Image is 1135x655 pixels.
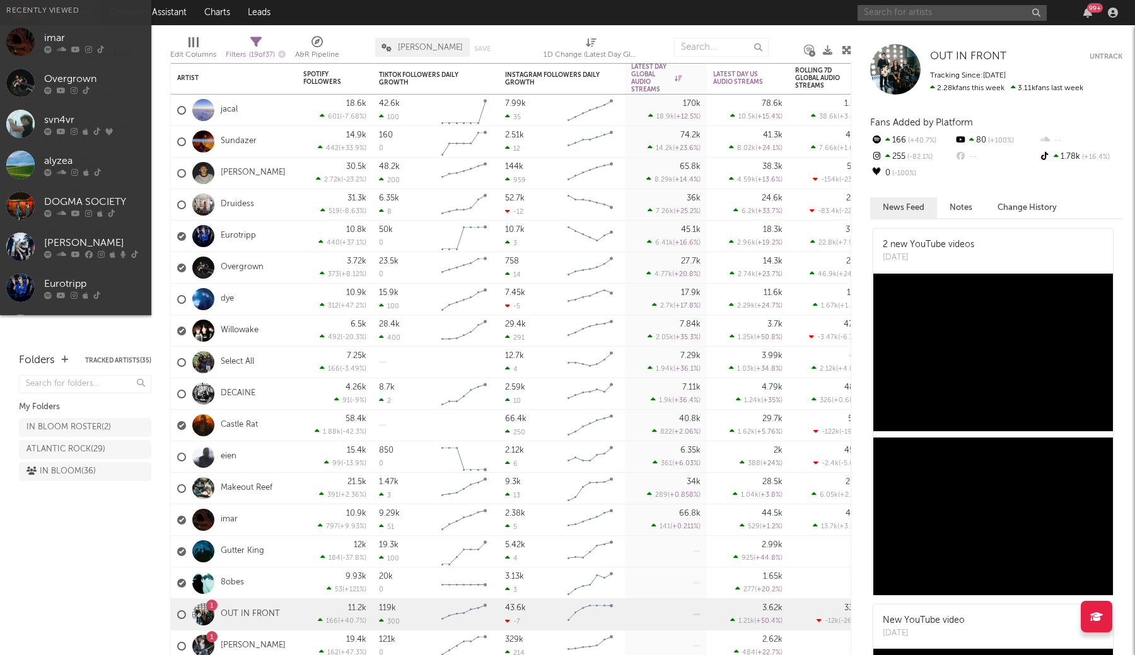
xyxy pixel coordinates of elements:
span: 1.67k [821,303,838,310]
div: 28.4k [379,320,400,328]
span: Fans Added by Platform [870,118,973,127]
span: 440 [327,240,340,246]
div: TikTok Followers Daily Growth [379,71,474,86]
span: 3.11k fans last week [930,84,1083,92]
svg: Chart title [562,410,619,441]
div: 78.6k [762,100,783,108]
svg: Chart title [436,252,492,284]
div: IN BLOOM ( 36 ) [26,464,96,479]
span: +34.8 % [756,366,781,373]
span: +35.3 % [675,334,699,341]
div: Instagram Followers Daily Growth [505,71,600,86]
div: 27.7k [681,257,701,265]
div: 2.51k [505,131,524,139]
input: Search for artists [858,5,1047,21]
div: ( ) [320,270,366,278]
span: 7.66k [819,145,837,152]
div: 42.6k [379,100,400,108]
span: +40.7 % [906,137,936,144]
span: +8.12 % [341,271,364,278]
div: 65.8k [680,163,701,171]
div: ( ) [318,238,366,246]
span: 442 [326,145,339,152]
div: 6.35k [379,194,399,202]
div: ( ) [646,270,701,278]
div: 4.79k [762,383,783,391]
span: [PERSON_NAME] [398,43,463,52]
span: +19.2 % [757,240,781,246]
div: 35 [505,113,521,121]
div: 7.11k [682,383,701,391]
input: Search for folders... [19,375,151,393]
div: 24.6k [762,194,783,202]
span: +100 % [986,137,1014,144]
button: Tracked Artists(35) [85,357,151,364]
div: imar [44,31,145,46]
span: 7.26k [656,208,673,215]
span: +1.33 % [840,303,863,310]
div: Spotify Followers [303,71,347,86]
div: ( ) [648,144,701,152]
div: ( ) [810,270,864,278]
div: 10.9k [346,289,366,297]
a: eien [221,451,236,462]
span: 2.28k fans this week [930,84,1004,92]
div: ( ) [320,207,366,215]
a: imar [221,514,238,525]
div: 200 [379,176,400,184]
a: Eurotripp [221,231,256,241]
div: 3.72k [347,257,366,265]
div: Rolling 7D Global Audio Streams [795,67,846,90]
div: 1.78k [1039,149,1122,165]
div: 50k [379,226,393,234]
div: 23.5k [379,257,399,265]
div: ( ) [648,364,701,373]
div: 8 [379,207,392,216]
span: 4.59k [737,177,755,183]
div: Artist [177,74,272,82]
span: -23.5 % [841,177,863,183]
div: ( ) [729,301,783,310]
span: +25.2 % [675,208,699,215]
a: Druidess [221,199,254,210]
div: 170k [683,100,701,108]
div: ( ) [733,207,783,215]
div: 80 [954,132,1038,149]
a: Castle Rat [221,420,258,431]
span: -82.1 % [905,154,933,161]
div: 0 [870,165,954,182]
div: 160 [379,131,393,139]
div: 36k [687,194,701,202]
span: 2.96k [737,240,755,246]
span: -154k [821,177,839,183]
div: Filters(19 of 37) [226,32,286,68]
svg: Chart title [562,95,619,126]
div: 12 [505,144,520,153]
div: 45.1k [681,226,701,234]
svg: Chart title [562,378,619,410]
div: ( ) [647,238,701,246]
div: Recently Viewed [6,3,145,18]
div: ( ) [652,301,701,310]
div: DOGMA SOCIETY [44,195,145,210]
div: ( ) [813,175,864,183]
div: 99 + [1087,3,1103,13]
div: Edit Columns [170,32,216,68]
div: 1D Change (Latest Day Global Audio Streams) [544,47,638,62]
div: alyzea [44,154,145,169]
div: ( ) [318,144,366,152]
span: +0.682 % [834,397,863,404]
div: ( ) [729,175,783,183]
div: 58.4k [346,415,366,423]
span: +15.4 % [757,113,781,120]
span: 8.02k [737,145,755,152]
div: 3 [505,239,517,247]
div: 7.45k [505,289,525,297]
div: Latest Day US Audio Streams [713,71,764,86]
div: ( ) [320,364,366,373]
div: ( ) [730,427,783,436]
div: ( ) [813,427,864,436]
div: 2.59k [505,383,525,391]
div: ( ) [334,396,366,404]
div: 29.7k [762,415,783,423]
